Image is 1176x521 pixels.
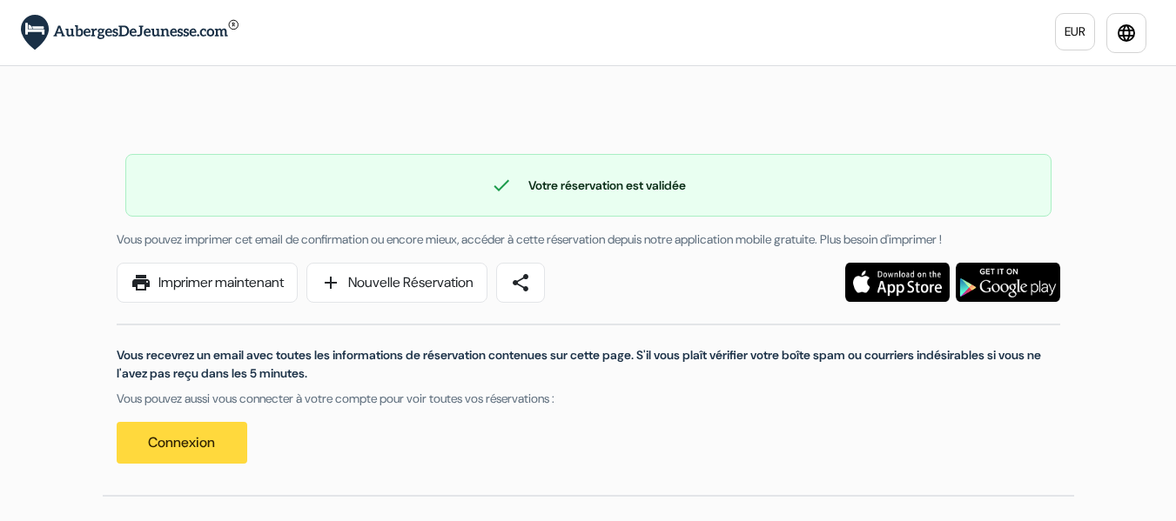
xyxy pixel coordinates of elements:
a: EUR [1055,13,1095,50]
i: language [1116,23,1137,43]
p: Vous recevrez un email avec toutes les informations de réservation contenues sur cette page. S'il... [117,346,1060,383]
a: language [1106,13,1146,53]
a: printImprimer maintenant [117,263,298,303]
a: addNouvelle Réservation [306,263,487,303]
a: Connexion [117,422,247,464]
span: share [510,272,531,293]
a: share [496,263,545,303]
span: Vous pouvez imprimer cet email de confirmation ou encore mieux, accéder à cette réservation depui... [117,231,942,247]
img: AubergesDeJeunesse.com [21,15,239,50]
div: Votre réservation est validée [126,175,1051,196]
img: Téléchargez l'application gratuite [845,263,950,302]
p: Vous pouvez aussi vous connecter à votre compte pour voir toutes vos réservations : [117,390,1060,408]
span: add [320,272,341,293]
span: check [491,175,512,196]
img: Téléchargez l'application gratuite [956,263,1060,302]
span: print [131,272,151,293]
